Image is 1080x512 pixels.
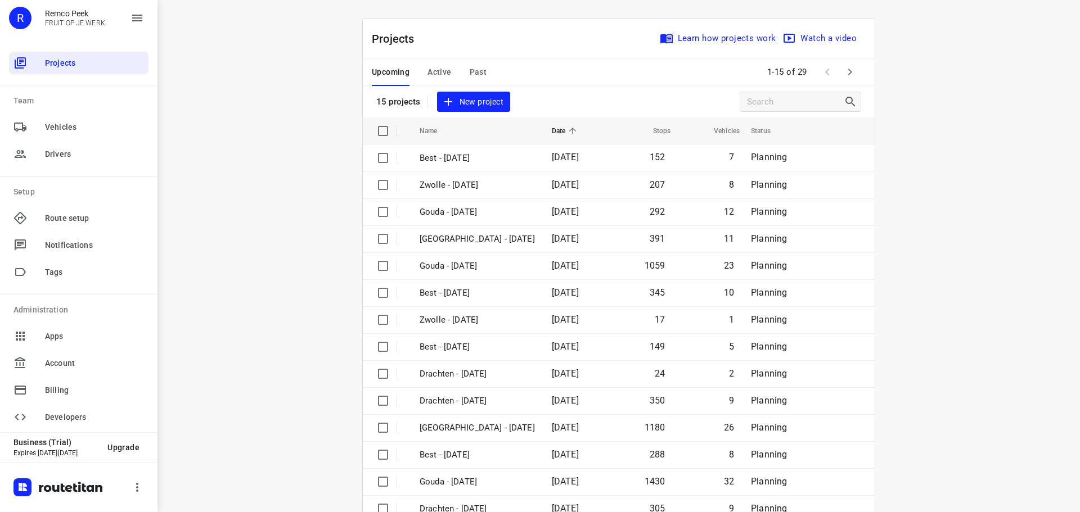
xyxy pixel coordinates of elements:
span: 149 [650,341,665,352]
span: [DATE] [552,233,579,244]
p: Business (Trial) [13,438,98,447]
p: Remco Peek [45,9,105,18]
span: Planning [751,206,787,217]
p: FRUIT OP JE WERK [45,19,105,27]
span: Route setup [45,212,144,224]
div: Projects [9,52,148,74]
p: Best - Friday [420,152,535,165]
p: Team [13,95,148,107]
span: 32 [724,476,734,487]
div: Billing [9,379,148,401]
p: Drachten - Thursday [420,368,535,380]
p: Projects [372,30,424,47]
span: Upgrade [107,443,139,452]
p: Expires [DATE][DATE] [13,449,98,457]
span: Planning [751,260,787,271]
p: Gouda - Friday [420,206,535,219]
span: Active [427,65,451,79]
div: Apps [9,325,148,347]
span: 288 [650,449,665,460]
span: Planning [751,395,787,406]
span: 11 [724,233,734,244]
span: Next Page [839,61,861,83]
span: 1 [729,314,734,325]
span: [DATE] [552,287,579,298]
span: 1430 [645,476,665,487]
p: Zwolle - Wednesday [420,422,535,434]
span: Vehicles [45,121,144,133]
span: 350 [650,395,665,406]
p: Zwolle - Thursday [420,233,535,246]
p: 15 projects [376,97,421,107]
span: Date [552,124,580,138]
span: Planning [751,368,787,379]
span: 5 [729,341,734,352]
span: Vehicles [699,124,740,138]
span: [DATE] [552,368,579,379]
span: Apps [45,330,144,342]
div: Vehicles [9,116,148,138]
input: Search projects [747,93,844,111]
p: Setup [13,186,148,198]
span: 17 [655,314,665,325]
span: 10 [724,287,734,298]
p: Gouda - Thursday [420,260,535,273]
span: Planning [751,233,787,244]
p: Best - Tuesday [420,448,535,461]
p: Drachten - Wednesday [420,395,535,407]
span: Planning [751,314,787,325]
div: Search [844,95,861,108]
span: [DATE] [552,314,579,325]
span: 12 [724,206,734,217]
p: Administration [13,304,148,316]
p: Zwolle - Friday [420,314,535,327]
span: Planning [751,341,787,352]
span: Planning [751,449,787,460]
div: R [9,7,31,29]
span: 8 [729,179,734,190]
span: [DATE] [552,395,579,406]
span: Planning [751,152,787,162]
span: Planning [751,179,787,190]
span: 1180 [645,422,665,433]
span: Name [420,124,452,138]
span: 292 [650,206,665,217]
span: Developers [45,411,144,423]
span: Planning [751,422,787,433]
span: 1-15 of 29 [763,60,812,84]
span: Previous Page [816,61,839,83]
div: Route setup [9,207,148,229]
span: 26 [724,422,734,433]
span: [DATE] [552,260,579,271]
div: Developers [9,406,148,428]
span: Planning [751,476,787,487]
div: Notifications [9,234,148,256]
span: [DATE] [552,206,579,217]
div: Account [9,352,148,374]
span: Tags [45,266,144,278]
p: Best - Thursday [420,341,535,354]
span: [DATE] [552,422,579,433]
span: [DATE] [552,449,579,460]
span: 8 [729,449,734,460]
span: [DATE] [552,179,579,190]
span: [DATE] [552,152,579,162]
span: 7 [729,152,734,162]
button: New project [437,92,510,112]
span: Stops [638,124,671,138]
p: Best - Thursday [420,287,535,300]
span: 152 [650,152,665,162]
span: Past [470,65,487,79]
span: [DATE] [552,341,579,352]
span: 345 [650,287,665,298]
p: Gouda - Tuesday [420,475,535,488]
span: Status [751,124,785,138]
div: Drivers [9,143,148,165]
span: 23 [724,260,734,271]
span: Drivers [45,148,144,160]
span: Account [45,357,144,369]
span: [DATE] [552,476,579,487]
span: Planning [751,287,787,298]
span: 391 [650,233,665,244]
p: Zwolle - Friday [420,179,535,192]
